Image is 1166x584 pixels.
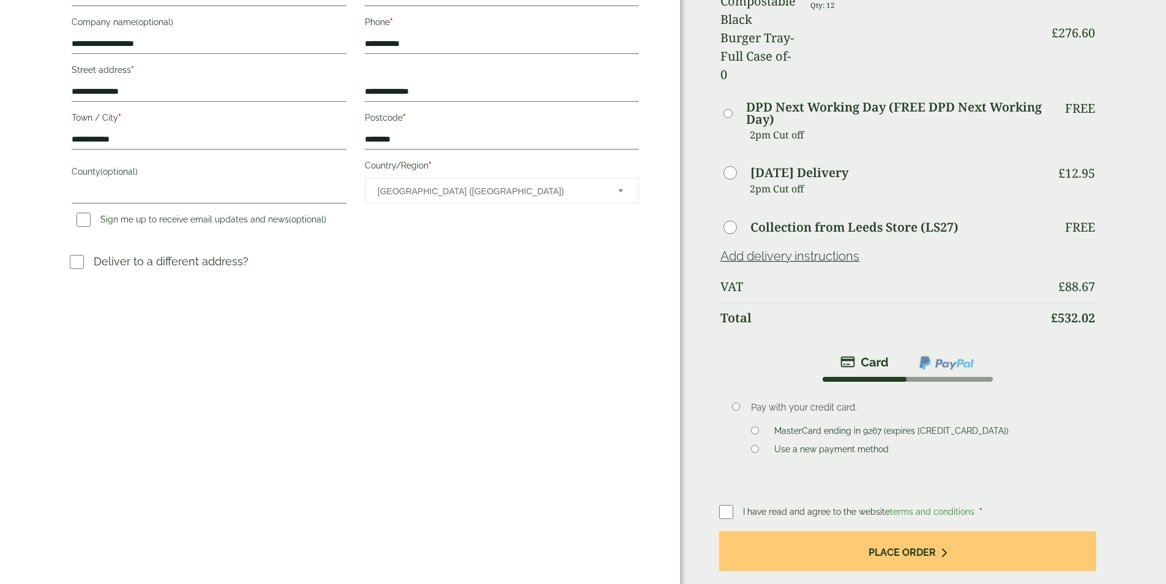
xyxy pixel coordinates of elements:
span: £ [1058,165,1065,181]
span: £ [1052,25,1058,41]
p: 2pm Cut off [750,180,1042,198]
label: Collection from Leeds Store (LS27) [750,221,959,233]
p: 2pm Cut off [750,126,1042,144]
small: Qty: 12 [810,1,835,10]
p: Free [1065,101,1095,116]
abbr: required [390,17,393,27]
abbr: required [131,65,134,75]
bdi: 532.02 [1051,309,1095,326]
img: stripe.png [840,355,889,370]
span: (optional) [136,17,173,27]
abbr: required [979,507,982,517]
abbr: required [403,113,406,123]
th: Total [720,303,1042,333]
span: £ [1058,278,1065,295]
label: MasterCard ending in 9267 (expires [CREDIT_CARD_DATA]) [769,426,1014,439]
bdi: 88.67 [1058,278,1095,295]
span: United Kingdom (UK) [378,178,602,204]
span: Country/Region [365,178,639,203]
label: Phone [365,13,639,34]
span: (optional) [289,214,326,224]
label: Company name [72,13,346,34]
label: Use a new payment method [769,444,894,458]
p: Pay with your credit card. [751,401,1077,414]
p: Free [1065,220,1095,235]
a: terms and conditions [890,507,974,517]
input: Sign me up to receive email updates and news(optional) [77,213,91,227]
p: Deliver to a different address? [94,253,249,270]
a: Add delivery instructions [720,249,859,264]
span: (optional) [100,167,138,176]
abbr: required [428,161,432,170]
bdi: 12.95 [1058,165,1095,181]
th: VAT [720,272,1042,301]
span: £ [1051,309,1058,326]
span: I have read and agree to the website [743,507,977,517]
bdi: 276.60 [1052,25,1095,41]
label: Town / City [72,109,346,130]
label: Sign me up to receive email updates and news [72,214,331,228]
button: Place order [719,531,1096,571]
label: Postcode [365,109,639,130]
label: County [72,163,346,184]
abbr: required [118,113,121,123]
label: DPD Next Working Day (FREE DPD Next Working Day) [746,101,1042,126]
label: Street address [72,61,346,82]
label: Country/Region [365,157,639,178]
img: ppcp-gateway.png [918,355,975,371]
label: [DATE] Delivery [750,167,848,179]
